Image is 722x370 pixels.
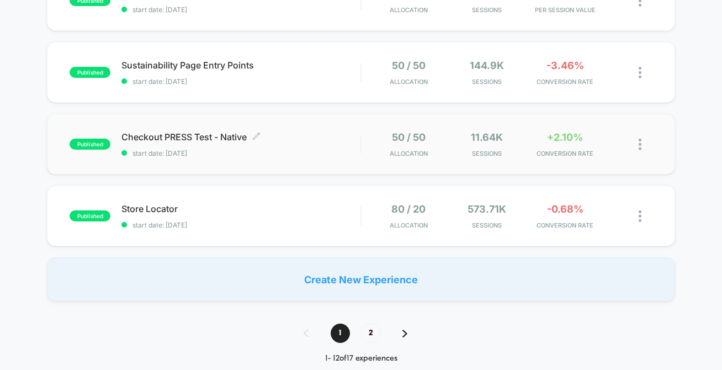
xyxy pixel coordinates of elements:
span: 50 / 50 [392,131,426,143]
span: Allocation [390,150,428,157]
span: CONVERSION RATE [529,221,602,229]
span: Sessions [450,221,523,229]
span: CONVERSION RATE [529,150,602,157]
span: Allocation [390,78,428,86]
span: 50 / 50 [392,60,426,71]
span: Sessions [450,150,523,157]
span: 1 [331,324,350,343]
img: close [639,210,641,222]
span: start date: [DATE] [121,6,360,14]
span: PER SESSION VALUE [529,6,602,14]
span: Sessions [450,78,523,86]
span: +2.10% [547,131,583,143]
span: 2 [361,324,380,343]
span: Sessions [450,6,523,14]
span: CONVERSION RATE [529,78,602,86]
span: Sustainability Page Entry Points [121,60,360,71]
img: pagination forward [402,330,407,337]
span: start date: [DATE] [121,149,360,157]
span: start date: [DATE] [121,77,360,86]
span: Checkout PRESS Test - Native [121,131,360,142]
span: published [70,139,110,150]
img: close [639,67,641,78]
span: -0.68% [547,203,583,215]
span: Allocation [390,221,428,229]
div: Create New Experience [47,257,675,302]
span: Store Locator [121,203,360,214]
span: 573.71k [468,203,506,215]
span: 80 / 20 [391,203,426,215]
img: close [639,139,641,150]
span: published [70,210,110,221]
span: start date: [DATE] [121,221,360,229]
span: -3.46% [546,60,584,71]
span: published [70,67,110,78]
span: Allocation [390,6,428,14]
div: 1 - 12 of 17 experiences [293,354,429,363]
span: 11.64k [471,131,503,143]
span: 144.9k [470,60,504,71]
